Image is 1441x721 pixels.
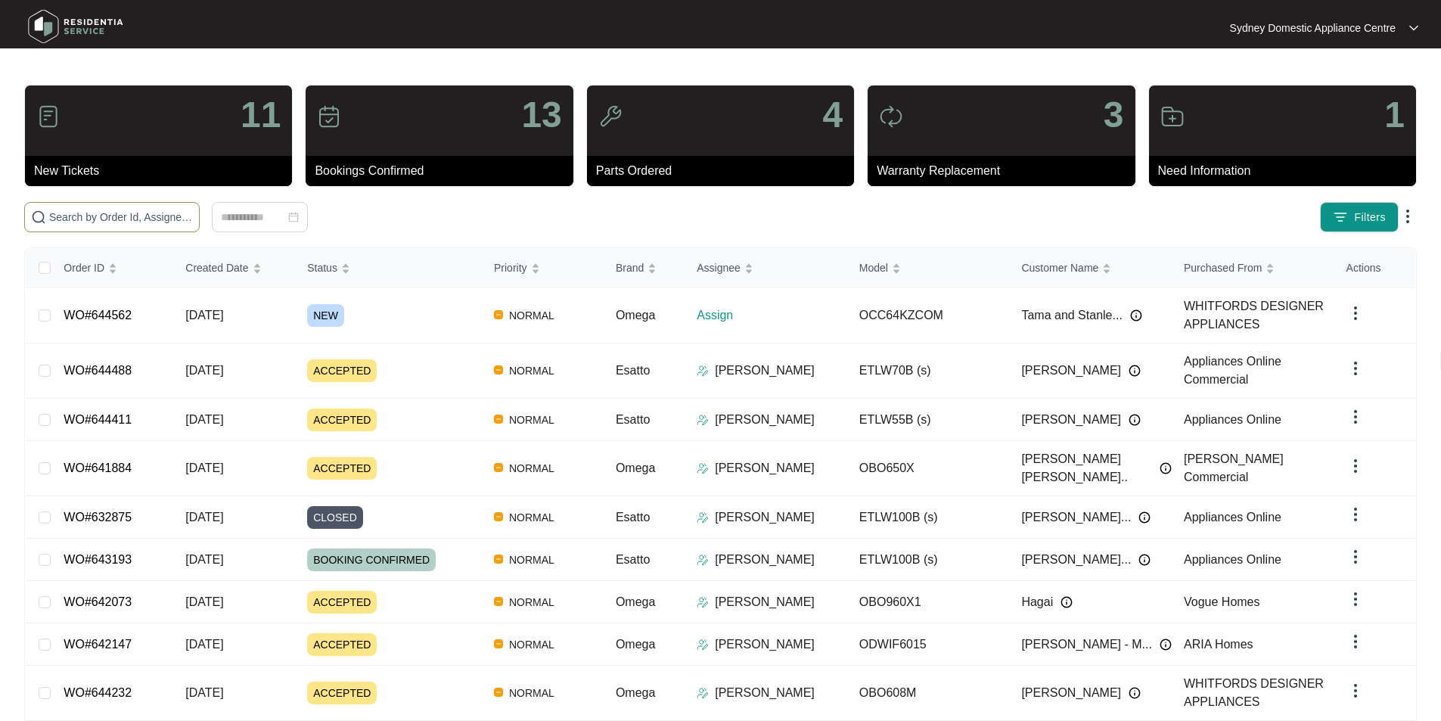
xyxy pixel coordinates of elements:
[1334,248,1415,288] th: Actions
[616,413,650,426] span: Esatto
[1409,24,1418,32] img: dropdown arrow
[1384,97,1405,133] p: 1
[34,162,292,180] p: New Tickets
[173,248,295,288] th: Created Date
[1129,687,1141,699] img: Info icon
[185,553,223,566] span: [DATE]
[1061,596,1073,608] img: Info icon
[521,97,561,133] p: 13
[185,511,223,524] span: [DATE]
[697,687,709,699] img: Assigner Icon
[494,463,503,472] img: Vercel Logo
[185,638,223,651] span: [DATE]
[307,591,377,614] span: ACCEPTED
[503,362,561,380] span: NORMAL
[1346,457,1365,475] img: dropdown arrow
[1160,462,1172,474] img: Info icon
[1230,20,1396,36] p: Sydney Domestic Appliance Centre
[1021,636,1151,654] span: [PERSON_NAME] - M...
[847,399,1010,441] td: ETLW55B (s)
[64,364,132,377] a: WO#644488
[503,411,561,429] span: NORMAL
[307,633,377,656] span: ACCEPTED
[64,553,132,566] a: WO#643193
[715,684,815,702] p: [PERSON_NAME]
[64,462,132,474] a: WO#641884
[307,506,363,529] span: CLOSED
[616,511,650,524] span: Esatto
[307,359,377,382] span: ACCEPTED
[697,554,709,566] img: Assigner Icon
[715,593,815,611] p: [PERSON_NAME]
[64,511,132,524] a: WO#632875
[715,362,815,380] p: [PERSON_NAME]
[307,409,377,431] span: ACCEPTED
[185,413,223,426] span: [DATE]
[1184,511,1281,524] span: Appliances Online
[685,248,847,288] th: Assignee
[697,306,847,325] p: Assign
[185,462,223,474] span: [DATE]
[241,97,281,133] p: 11
[697,462,709,474] img: Assigner Icon
[1184,452,1284,483] span: [PERSON_NAME] Commercial
[64,595,132,608] a: WO#642073
[1160,104,1185,129] img: icon
[494,597,503,606] img: Vercel Logo
[503,508,561,527] span: NORMAL
[847,248,1010,288] th: Model
[64,309,132,322] a: WO#644562
[1021,551,1131,569] span: [PERSON_NAME]...
[596,162,854,180] p: Parts Ordered
[1129,365,1141,377] img: Info icon
[64,413,132,426] a: WO#644411
[185,259,248,276] span: Created Date
[1346,359,1365,378] img: dropdown arrow
[64,686,132,699] a: WO#644232
[1138,554,1151,566] img: Info icon
[185,595,223,608] span: [DATE]
[616,309,655,322] span: Omega
[598,104,623,129] img: icon
[64,259,104,276] span: Order ID
[1184,300,1324,331] span: WHITFORDS DESIGNER APPLIANCES
[1184,355,1281,386] span: Appliances Online Commercial
[1021,684,1121,702] span: [PERSON_NAME]
[1021,450,1152,486] span: [PERSON_NAME] [PERSON_NAME]..
[1021,411,1121,429] span: [PERSON_NAME]
[1021,362,1121,380] span: [PERSON_NAME]
[23,4,129,49] img: residentia service logo
[616,686,655,699] span: Omega
[847,623,1010,666] td: ODWIF6015
[1021,593,1053,611] span: Hagai
[697,414,709,426] img: Assigner Icon
[697,639,709,651] img: Assigner Icon
[1320,202,1399,232] button: filter iconFilters
[616,595,655,608] span: Omega
[494,415,503,424] img: Vercel Logo
[49,209,193,225] input: Search by Order Id, Assignee Name, Customer Name, Brand and Model
[715,551,815,569] p: [PERSON_NAME]
[185,364,223,377] span: [DATE]
[1021,306,1122,325] span: Tama and Stanle...
[1346,548,1365,566] img: dropdown arrow
[1346,304,1365,322] img: dropdown arrow
[1158,162,1416,180] p: Need Information
[847,581,1010,623] td: OBO960X1
[616,638,655,651] span: Omega
[1129,414,1141,426] img: Info icon
[1184,595,1260,608] span: Vogue Homes
[1184,677,1324,708] span: WHITFORDS DESIGNER APPLIANCES
[616,259,644,276] span: Brand
[1172,248,1334,288] th: Purchased From
[1354,210,1386,225] span: Filters
[494,512,503,521] img: Vercel Logo
[847,288,1010,343] td: OCC64KZCOM
[616,553,650,566] span: Esatto
[847,496,1010,539] td: ETLW100B (s)
[503,593,561,611] span: NORMAL
[64,638,132,651] a: WO#642147
[879,104,903,129] img: icon
[1399,207,1417,225] img: dropdown arrow
[697,511,709,524] img: Assigner Icon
